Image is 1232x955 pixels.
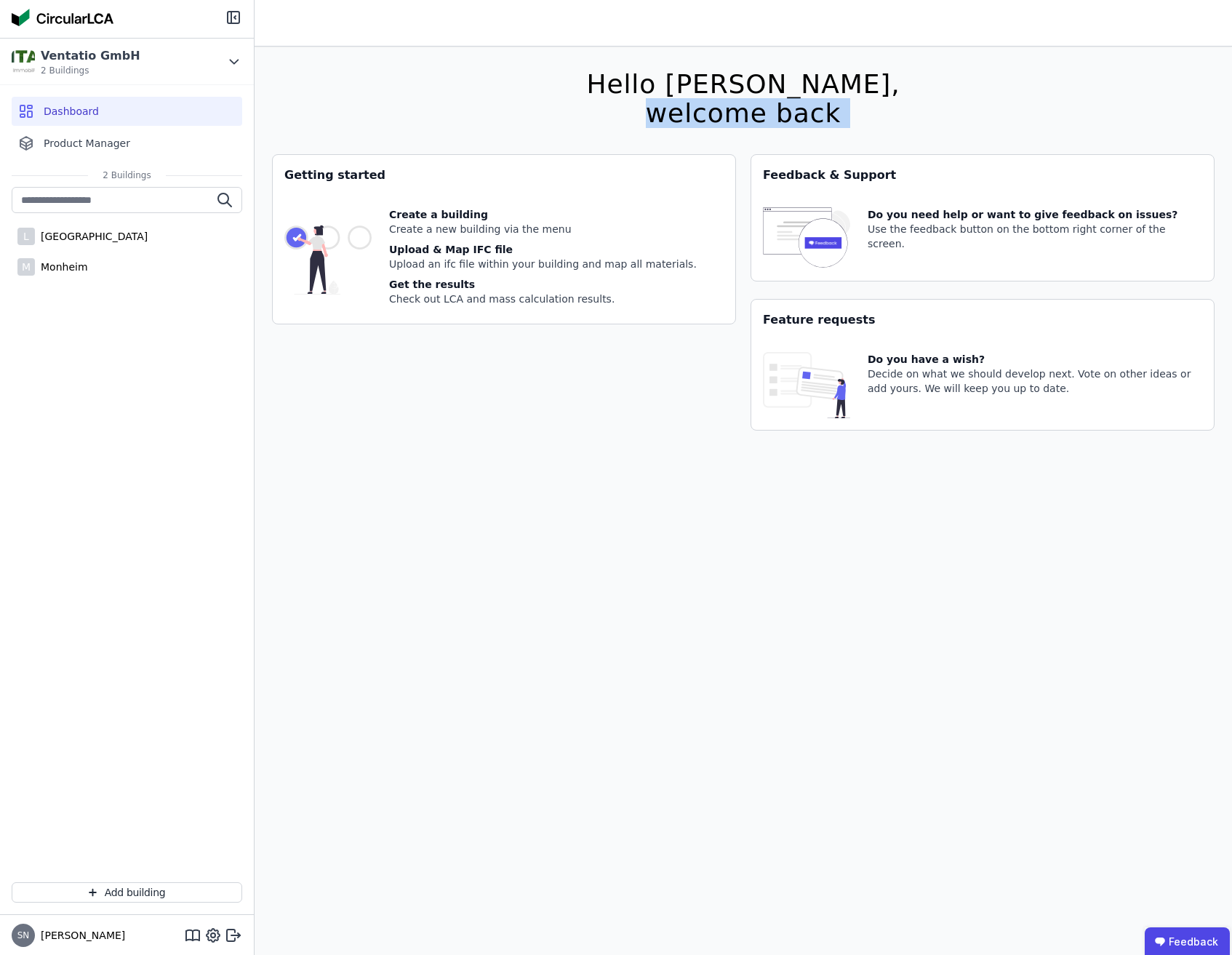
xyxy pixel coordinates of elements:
div: Create a building [389,207,697,222]
span: SN [17,931,30,940]
div: Create a new building via the menu [389,222,697,236]
div: L [17,228,35,245]
button: Add building [12,882,242,903]
span: 2 Buildings [41,65,140,76]
div: Upload & Map IFC file [389,242,697,257]
div: Check out LCA and mass calculation results. [389,292,697,306]
div: Use the feedback button on the bottom right corner of the screen. [868,222,1202,251]
span: Dashboard [44,104,99,119]
span: 2 Buildings [88,169,165,181]
div: Get the results [389,277,697,292]
div: welcome back [586,99,900,128]
div: Ventatio GmbH [41,47,140,65]
div: Upload an ifc file within your building and map all materials. [389,257,697,271]
div: Hello [PERSON_NAME], [586,70,900,99]
img: Ventatio GmbH [12,50,35,73]
div: M [17,258,35,276]
div: Do you need help or want to give feedback on issues? [868,207,1202,222]
div: Getting started [273,155,735,196]
img: feature_request_tile-UiXE1qGU.svg [763,352,850,418]
div: Monheim [35,260,88,274]
img: getting_started_tile-DrF_GRSv.svg [284,207,372,312]
img: Concular [12,9,113,26]
div: [GEOGRAPHIC_DATA] [35,229,148,244]
div: Decide on what we should develop next. Vote on other ideas or add yours. We will keep you up to d... [868,367,1202,396]
div: Feature requests [751,300,1214,340]
span: [PERSON_NAME] [35,928,125,943]
div: Do you have a wish? [868,352,1202,367]
span: Product Manager [44,136,130,151]
img: feedback-icon-HCTs5lye.svg [763,207,850,269]
div: Feedback & Support [751,155,1214,196]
